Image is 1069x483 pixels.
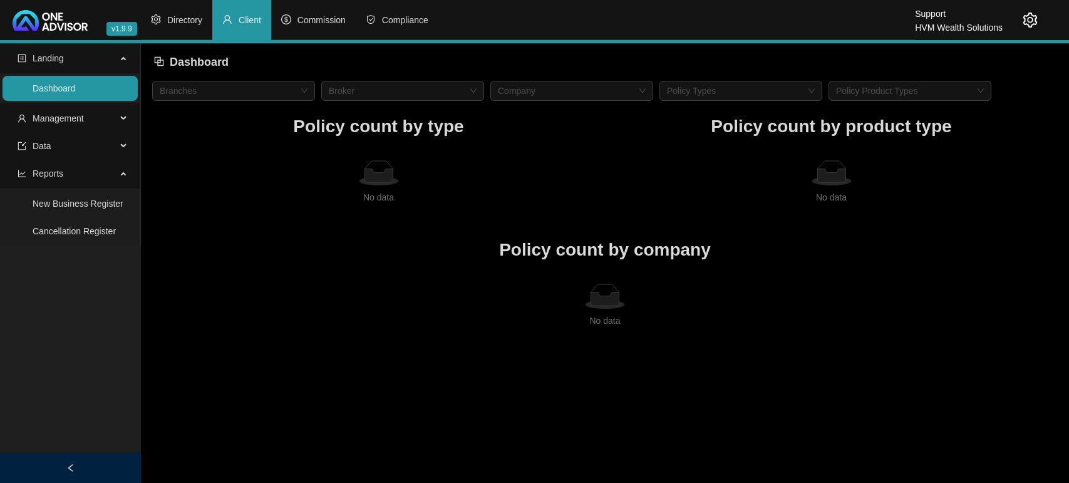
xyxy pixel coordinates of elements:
[153,56,165,67] span: block
[366,14,376,24] span: safety
[151,14,161,24] span: setting
[239,15,261,25] span: Client
[382,15,428,25] span: Compliance
[18,142,26,150] span: import
[157,314,1053,328] div: No data
[18,169,26,178] span: line-chart
[33,53,64,63] span: Landing
[915,3,1003,17] div: Support
[167,15,202,25] span: Directory
[222,14,232,24] span: user
[33,169,63,179] span: Reports
[33,226,116,236] a: Cancellation Register
[152,236,1058,264] h1: Policy count by company
[1023,13,1038,28] span: setting
[170,56,229,68] span: Dashboard
[18,54,26,63] span: profile
[915,17,1003,31] div: HVM Wealth Solutions
[33,83,76,93] a: Dashboard
[281,14,291,24] span: dollar
[157,190,600,204] div: No data
[66,464,75,472] span: left
[297,15,346,25] span: Commission
[152,113,605,140] h1: Policy count by type
[605,113,1058,140] h1: Policy count by product type
[13,10,88,31] img: 2df55531c6924b55f21c4cf5d4484680-logo-light.svg
[106,22,137,36] span: v1.9.9
[18,114,26,123] span: user
[33,199,123,209] a: New Business Register
[33,113,84,123] span: Management
[33,141,51,151] span: Data
[610,190,1053,204] div: No data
